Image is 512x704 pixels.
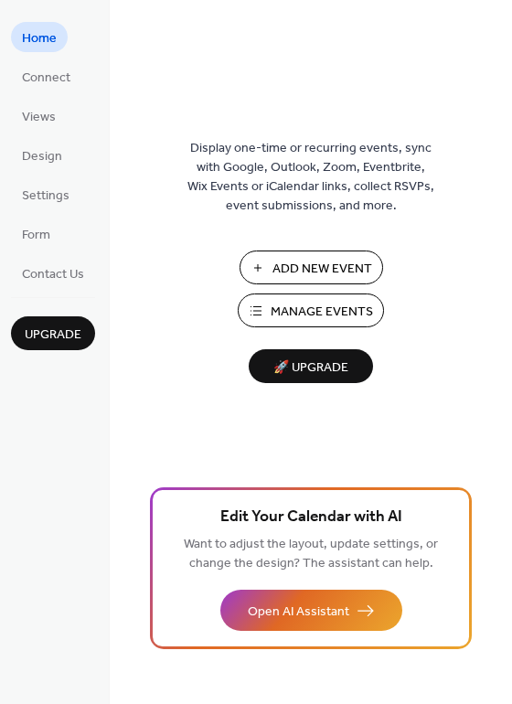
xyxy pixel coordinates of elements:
[11,22,68,52] a: Home
[22,147,62,166] span: Design
[272,260,372,279] span: Add New Event
[240,251,383,284] button: Add New Event
[11,140,73,170] a: Design
[22,187,69,206] span: Settings
[11,179,80,209] a: Settings
[22,108,56,127] span: Views
[249,349,373,383] button: 🚀 Upgrade
[11,258,95,288] a: Contact Us
[248,603,349,622] span: Open AI Assistant
[11,316,95,350] button: Upgrade
[22,69,70,88] span: Connect
[22,29,57,48] span: Home
[25,325,81,345] span: Upgrade
[220,590,402,631] button: Open AI Assistant
[184,532,438,576] span: Want to adjust the layout, update settings, or change the design? The assistant can help.
[11,101,67,131] a: Views
[11,61,81,91] a: Connect
[22,265,84,284] span: Contact Us
[238,293,384,327] button: Manage Events
[260,356,362,380] span: 🚀 Upgrade
[187,139,434,216] span: Display one-time or recurring events, sync with Google, Outlook, Zoom, Eventbrite, Wix Events or ...
[271,303,373,322] span: Manage Events
[22,226,50,245] span: Form
[220,505,402,530] span: Edit Your Calendar with AI
[11,219,61,249] a: Form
